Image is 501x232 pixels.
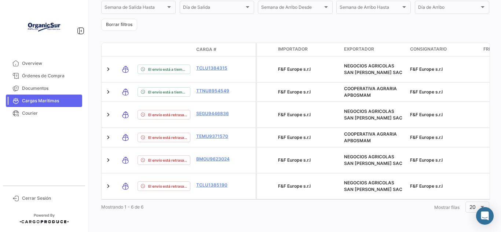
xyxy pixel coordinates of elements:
[278,66,311,72] span: F&F Europe s.r.l
[410,135,443,140] span: F&F Europe s.r.l
[418,6,479,11] span: Día de Arribo
[105,134,112,141] a: Expand/Collapse Row
[261,6,322,11] span: Semana de Arribo Desde
[278,46,308,52] span: Importador
[22,73,79,79] span: Órdenes de Compra
[148,89,187,95] span: El envío está a tiempo.
[434,205,460,210] span: Mostrar filas
[101,19,137,31] button: Borrar filtros
[344,180,402,192] span: NEGOCIOS AGRICOLAS SAN MARTIN SAC
[116,47,135,52] datatable-header-cell: Modo de Transporte
[196,182,234,188] a: TCLU1385190
[275,43,341,56] datatable-header-cell: Importador
[341,43,407,56] datatable-header-cell: Exportador
[105,156,112,164] a: Expand/Collapse Row
[183,6,244,11] span: Día de Salida
[344,46,374,52] span: Exportador
[105,88,112,96] a: Expand/Collapse Row
[6,57,82,70] a: Overview
[344,63,402,75] span: NEGOCIOS AGRICOLAS SAN MARTIN SAC
[257,43,275,56] datatable-header-cell: Carga Protegida
[278,183,311,189] span: F&F Europe s.r.l
[6,82,82,95] a: Documentos
[410,112,443,117] span: F&F Europe s.r.l
[196,110,234,117] a: SEGU9446836
[196,88,234,94] a: TTNU8954549
[22,97,79,104] span: Cargas Marítimas
[410,46,447,52] span: Consignatario
[148,157,187,163] span: El envío está retrasado.
[410,183,443,189] span: F&F Europe s.r.l
[6,70,82,82] a: Órdenes de Compra
[22,60,79,67] span: Overview
[148,66,187,72] span: El envío está a tiempo.
[196,133,234,140] a: TEMU9371570
[278,135,311,140] span: F&F Europe s.r.l
[148,183,187,189] span: El envío está retrasado.
[193,43,237,56] datatable-header-cell: Carga #
[105,66,112,73] a: Expand/Collapse Row
[410,89,443,95] span: F&F Europe s.r.l
[196,65,234,71] a: TCLU1384315
[101,204,143,210] span: Mostrando 1 - 6 de 6
[22,195,79,202] span: Cerrar Sesión
[22,85,79,92] span: Documentos
[278,157,311,163] span: F&F Europe s.r.l
[26,9,62,45] img: Logo+OrganicSur.png
[148,135,187,140] span: El envío está retrasado.
[469,204,476,210] span: 20
[237,47,256,52] datatable-header-cell: Póliza
[6,95,82,107] a: Cargas Marítimas
[344,131,397,143] span: COOPERATIVA AGRARIA APBOSMAM
[278,89,311,95] span: F&F Europe s.r.l
[105,111,112,118] a: Expand/Collapse Row
[105,6,166,11] span: Semana de Salida Hasta
[148,112,187,118] span: El envío está retrasado.
[340,6,401,11] span: Semana de Arribo Hasta
[6,107,82,119] a: Courier
[344,108,402,121] span: NEGOCIOS AGRICOLAS SAN MARTIN SAC
[278,112,311,117] span: F&F Europe s.r.l
[22,110,79,117] span: Courier
[196,156,234,162] a: BMOU9623024
[135,47,193,52] datatable-header-cell: Estado de Envio
[344,86,397,98] span: COOPERATIVA AGRARIA APBOSMAM
[105,183,112,190] a: Expand/Collapse Row
[410,66,443,72] span: F&F Europe s.r.l
[410,157,443,163] span: F&F Europe s.r.l
[344,154,402,166] span: NEGOCIOS AGRICOLAS SAN MARTIN SAC
[476,207,494,225] div: Abrir Intercom Messenger
[407,43,480,56] datatable-header-cell: Consignatario
[196,46,216,53] span: Carga #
